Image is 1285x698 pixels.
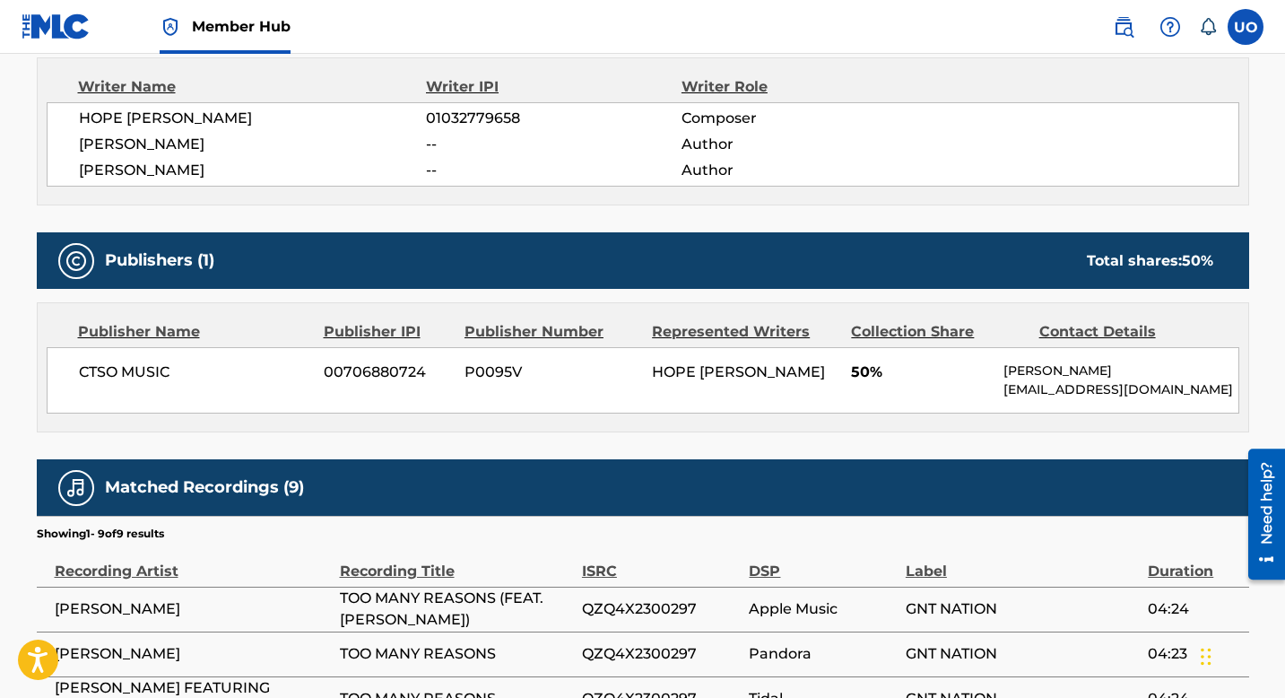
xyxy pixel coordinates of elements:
img: Top Rightsholder [160,16,181,38]
p: Showing 1 - 9 of 9 results [37,526,164,542]
span: QZQ4X2300297 [582,643,741,665]
span: Member Hub [192,16,291,37]
div: Total shares: [1087,250,1213,272]
img: help [1159,16,1181,38]
span: [PERSON_NAME] [55,643,331,665]
img: Matched Recordings [65,477,87,499]
span: Author [682,160,914,181]
span: -- [426,160,681,181]
span: HOPE [PERSON_NAME] [79,108,427,129]
img: Publishers [65,250,87,272]
span: GNT NATION [906,643,1139,665]
div: Contact Details [1039,321,1213,343]
div: Publisher IPI [324,321,451,343]
div: User Menu [1228,9,1263,45]
span: 50% [851,362,990,383]
span: P0095V [465,362,638,383]
span: -- [426,134,681,155]
div: Notifications [1199,18,1217,36]
span: HOPE [PERSON_NAME] [652,363,825,380]
div: Writer Role [682,76,914,98]
div: Recording Title [340,542,573,582]
img: search [1113,16,1134,38]
span: TOO MANY REASONS (FEAT. [PERSON_NAME]) [340,588,573,631]
span: [PERSON_NAME] [79,134,427,155]
span: 04:24 [1148,598,1239,620]
img: MLC Logo [22,13,91,39]
span: Apple Music [749,598,896,620]
div: Collection Share [851,321,1025,343]
span: QZQ4X2300297 [582,598,741,620]
div: DSP [749,542,896,582]
a: Public Search [1106,9,1142,45]
span: [PERSON_NAME] [79,160,427,181]
iframe: Resource Center [1235,442,1285,587]
div: Recording Artist [55,542,331,582]
div: Duration [1148,542,1239,582]
div: Drag [1201,630,1211,684]
p: [EMAIL_ADDRESS][DOMAIN_NAME] [1003,380,1237,399]
iframe: Chat Widget [1195,612,1285,698]
h5: Publishers (1) [105,250,214,271]
p: [PERSON_NAME] [1003,362,1237,380]
span: 01032779658 [426,108,681,129]
div: ISRC [582,542,741,582]
span: 04:23 [1148,643,1239,665]
div: Publisher Number [465,321,638,343]
div: Publisher Name [78,321,310,343]
span: GNT NATION [906,598,1139,620]
div: Writer IPI [426,76,682,98]
div: Help [1152,9,1188,45]
span: 00706880724 [324,362,451,383]
span: [PERSON_NAME] [55,598,331,620]
h5: Matched Recordings (9) [105,477,304,498]
span: 50 % [1182,252,1213,269]
span: CTSO MUSIC [79,362,311,383]
span: Composer [682,108,914,129]
span: Author [682,134,914,155]
div: Writer Name [78,76,427,98]
div: Represented Writers [652,321,838,343]
span: Pandora [749,643,896,665]
div: Label [906,542,1139,582]
span: TOO MANY REASONS [340,643,573,665]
